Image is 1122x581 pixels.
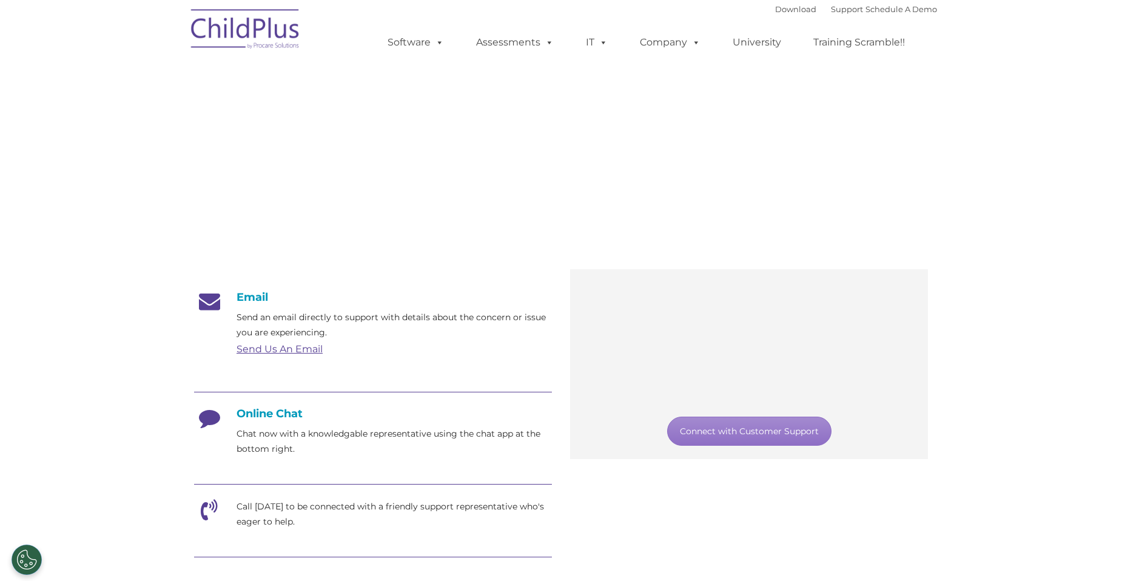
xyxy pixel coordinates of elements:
[775,4,937,14] font: |
[237,426,552,457] p: Chat now with a knowledgable representative using the chat app at the bottom right.
[628,30,713,55] a: Company
[831,4,863,14] a: Support
[12,545,42,575] button: Cookies Settings
[194,407,552,420] h4: Online Chat
[667,417,831,446] a: Connect with Customer Support
[775,4,816,14] a: Download
[237,499,552,529] p: Call [DATE] to be connected with a friendly support representative who's eager to help.
[185,1,306,61] img: ChildPlus by Procare Solutions
[237,343,323,355] a: Send Us An Email
[464,30,566,55] a: Assessments
[375,30,456,55] a: Software
[865,4,937,14] a: Schedule A Demo
[237,310,552,340] p: Send an email directly to support with details about the concern or issue you are experiencing.
[801,30,917,55] a: Training Scramble!!
[194,290,552,304] h4: Email
[574,30,620,55] a: IT
[721,30,793,55] a: University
